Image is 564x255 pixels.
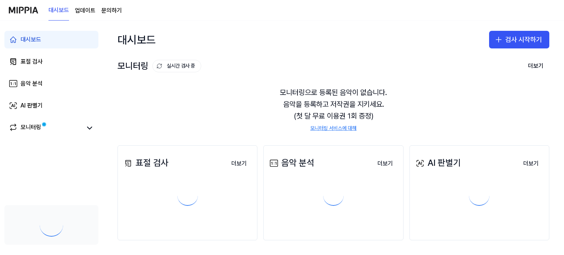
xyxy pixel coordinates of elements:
a: AI 판별기 [4,97,98,114]
a: 문의하기 [101,6,122,15]
a: 음악 분석 [4,75,98,92]
a: 표절 검사 [4,53,98,70]
div: 음악 분석 [21,79,43,88]
div: 모니터링으로 등록된 음악이 없습니다. 음악을 등록하고 저작권을 지키세요. (첫 달 무료 이용권 1회 증정) [117,78,549,141]
a: 대시보드 [4,31,98,48]
div: 표절 검사 [122,156,169,170]
div: 음악 분석 [268,156,314,170]
div: AI 판별기 [414,156,461,170]
a: 대시보드 [48,0,69,21]
button: 더보기 [225,156,253,171]
a: 모니터링 서비스에 대해 [310,125,357,132]
button: 검사 시작하기 [489,31,549,48]
button: 실시간 검사 중 [152,60,201,72]
div: 표절 검사 [21,57,43,66]
a: 모니터링 [9,123,82,133]
button: 더보기 [517,156,545,171]
div: 대시보드 [117,28,156,51]
a: 업데이트 [75,6,95,15]
div: 모니터링 [117,59,201,73]
div: 대시보드 [21,35,41,44]
button: 더보기 [522,59,549,73]
button: 더보기 [372,156,399,171]
div: 모니터링 [21,123,41,133]
div: AI 판별기 [21,101,43,110]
